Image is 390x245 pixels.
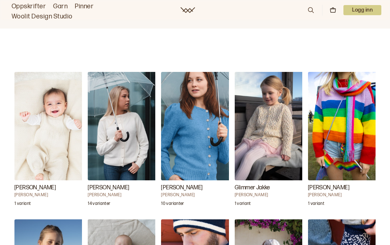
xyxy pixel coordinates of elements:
h4: [PERSON_NAME] [308,192,380,198]
a: Fabian Babysett [14,72,82,211]
a: Woolit [181,7,195,13]
button: User dropdown [343,5,381,15]
h4: [PERSON_NAME] [88,192,160,198]
p: 1 variant [14,201,31,208]
img: Ane Kydland ThomassenFreddie skjerf [308,72,380,180]
h3: Glimmer Jakke [235,184,307,192]
h4: [PERSON_NAME] [161,192,233,198]
img: Mari Kalberg SkjævelandGlimmer Jakke [235,72,307,180]
p: 1 variant [308,201,324,208]
h3: [PERSON_NAME] [161,184,233,192]
p: 14 varianter [88,201,110,208]
img: Trine Lise HøysethGyda Jakke [161,72,233,180]
h3: [PERSON_NAME] [308,184,380,192]
p: 1 variant [235,201,251,208]
h3: [PERSON_NAME] [14,184,87,192]
a: Freddie skjerf [308,72,376,211]
h4: [PERSON_NAME] [235,192,307,198]
a: Gyda Jakke [161,72,229,211]
h4: [PERSON_NAME] [14,192,87,198]
img: Mari Kalberg SkjævelandSalomé Cardigan [88,72,160,180]
a: Pinner [75,1,94,12]
a: Woolit Design Studio [12,12,73,22]
p: Logg inn [343,5,381,15]
a: Oppskrifter [12,1,46,12]
a: Salomé Cardigan [88,72,155,211]
a: Garn [53,1,68,12]
img: Dale GarnFabian Babysett [14,72,87,180]
p: 10 varianter [161,201,184,208]
h3: [PERSON_NAME] [88,184,160,192]
a: Glimmer Jakke [235,72,302,211]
